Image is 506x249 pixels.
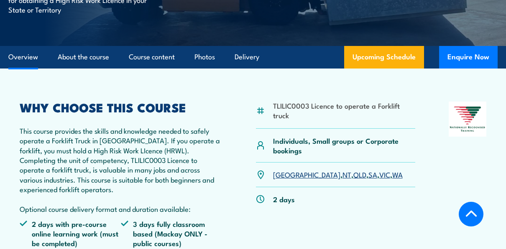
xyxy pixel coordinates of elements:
a: VIC [379,169,390,179]
li: 3 days fully classroom based (Mackay ONLY - public courses) [121,219,222,248]
button: Enquire Now [439,46,498,69]
p: , , , , , [273,170,403,179]
a: [GEOGRAPHIC_DATA] [273,169,340,179]
a: Course content [129,46,175,68]
a: Overview [8,46,38,68]
p: This course provides the skills and knowledge needed to safely operate a Forklift Truck in [GEOGR... [20,126,222,214]
p: 2 days [273,194,295,204]
a: WA [392,169,403,179]
a: SA [368,169,377,179]
a: About the course [58,46,109,68]
img: Nationally Recognised Training logo. [449,102,486,137]
li: TLILIC0003 Licence to operate a Forklift truck [273,101,415,120]
a: Photos [194,46,215,68]
a: Upcoming Schedule [344,46,424,69]
a: NT [342,169,351,179]
a: QLD [353,169,366,179]
h2: WHY CHOOSE THIS COURSE [20,102,222,112]
p: Individuals, Small groups or Corporate bookings [273,136,415,155]
li: 2 days with pre-course online learning work (must be completed) [20,219,121,248]
a: Delivery [235,46,259,68]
